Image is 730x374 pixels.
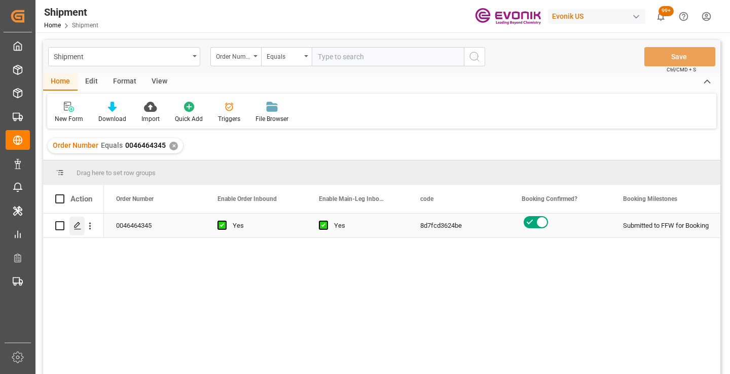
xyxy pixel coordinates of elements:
[420,195,433,202] span: code
[312,47,464,66] input: Type to search
[70,194,92,203] div: Action
[54,50,189,62] div: Shipment
[548,9,645,24] div: Evonik US
[408,214,509,237] div: 8d7fcd3624be
[105,73,144,91] div: Format
[44,5,98,20] div: Shipment
[319,195,387,202] span: Enable Main-Leg Inbound
[43,73,78,91] div: Home
[672,5,695,28] button: Help Center
[522,195,577,202] span: Booking Confirmed?
[55,114,83,123] div: New Form
[475,8,541,25] img: Evonik-brand-mark-Deep-Purple-RGB.jpeg_1700498283.jpeg
[43,214,104,238] div: Press SPACE to select this row.
[267,50,301,61] div: Equals
[53,141,98,149] span: Order Number
[233,214,295,237] div: Yes
[261,47,312,66] button: open menu
[255,114,288,123] div: File Browser
[48,47,200,66] button: open menu
[98,114,126,123] div: Download
[210,47,261,66] button: open menu
[141,114,160,123] div: Import
[101,141,123,149] span: Equals
[144,73,175,91] div: View
[218,114,240,123] div: Triggers
[623,214,700,237] div: Submitted to FFW for Booking
[104,214,205,237] div: 0046464345
[464,47,485,66] button: search button
[216,50,250,61] div: Order Number
[175,114,203,123] div: Quick Add
[548,7,649,26] button: Evonik US
[125,141,166,149] span: 0046464345
[77,169,156,177] span: Drag here to set row groups
[644,47,715,66] button: Save
[44,22,61,29] a: Home
[116,195,154,202] span: Order Number
[623,195,677,202] span: Booking Milestones
[217,195,277,202] span: Enable Order Inbound
[169,142,178,150] div: ✕
[659,6,674,16] span: 99+
[334,214,396,237] div: Yes
[649,5,672,28] button: show 100 new notifications
[78,73,105,91] div: Edit
[667,66,696,73] span: Ctrl/CMD + S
